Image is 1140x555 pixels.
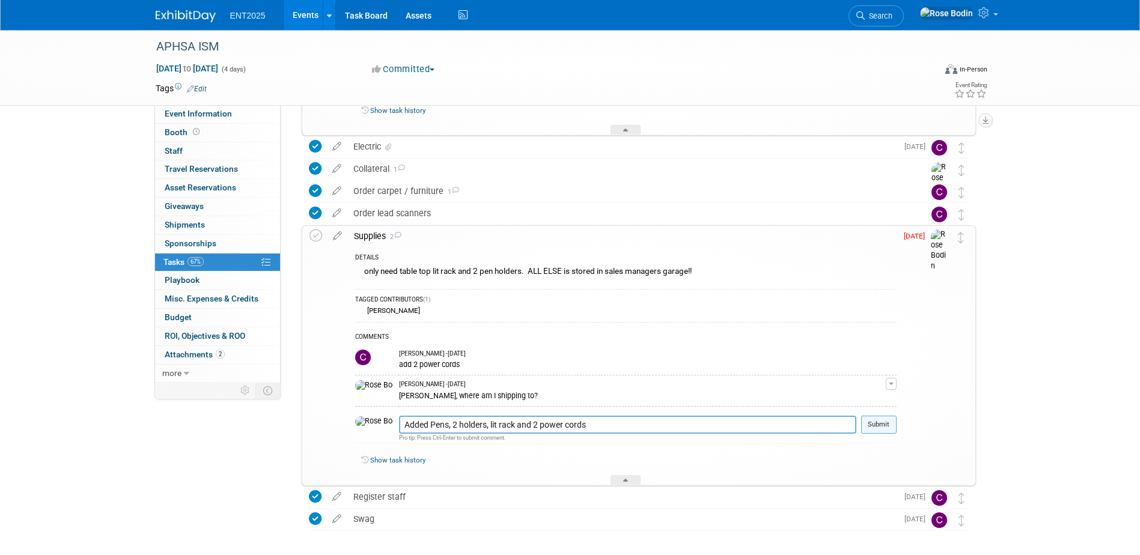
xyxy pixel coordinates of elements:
[326,491,347,502] a: edit
[347,159,907,179] div: Collateral
[152,36,917,58] div: APHSA ISM
[959,187,965,198] i: Move task
[155,365,280,383] a: more
[347,203,907,223] div: Order lead scanners
[399,358,886,369] div: add 2 power cords
[216,350,225,359] span: 2
[931,162,949,205] img: Rose Bodin
[945,64,957,74] img: Format-Inperson.png
[155,309,280,327] a: Budget
[959,165,965,176] i: Move task
[864,62,988,80] div: Event Format
[165,220,205,229] span: Shipments
[347,136,897,157] div: Electric
[155,179,280,197] a: Asset Reservations
[959,515,965,526] i: Move task
[348,226,897,246] div: Supplies
[849,5,904,26] a: Search
[155,253,280,271] a: Tasks67%
[444,188,459,196] span: 1
[230,11,266,20] span: ENT2025
[389,166,405,174] span: 1
[165,238,216,248] span: Sponsorships
[221,65,246,73] span: (4 days)
[931,512,947,528] img: Colleen Mueller
[327,231,348,241] a: edit
[155,105,280,123] a: Event Information
[155,216,280,234] a: Shipments
[954,82,987,88] div: Event Rating
[347,181,907,201] div: Order carpet / furniture
[931,490,947,506] img: Colleen Mueller
[355,264,897,282] div: only need table top lit rack and 2 pen holders. ALL ELSE is stored in sales managers garage!!
[165,350,225,359] span: Attachments
[156,82,207,94] td: Tags
[165,201,204,211] span: Giveaways
[370,106,425,115] a: Show task history
[399,389,886,401] div: [PERSON_NAME], where am I shipping to?
[155,142,280,160] a: Staff
[165,109,232,118] span: Event Information
[347,487,897,507] div: Register staff
[165,146,183,156] span: Staff
[355,253,897,264] div: DETAILS
[423,296,430,303] span: (1)
[931,184,947,200] img: Colleen Mueller
[865,11,892,20] span: Search
[156,10,216,22] img: ExhibitDay
[958,232,964,243] i: Move task
[155,271,280,290] a: Playbook
[156,63,219,74] span: [DATE] [DATE]
[155,160,280,178] a: Travel Reservations
[355,416,393,427] img: Rose Bodin
[162,368,181,378] span: more
[399,350,466,358] span: [PERSON_NAME] - [DATE]
[165,164,238,174] span: Travel Reservations
[326,163,347,174] a: edit
[155,346,280,364] a: Attachments2
[326,186,347,196] a: edit
[931,207,947,222] img: Colleen Mueller
[931,140,947,156] img: Colleen Mueller
[187,85,207,93] a: Edit
[326,208,347,219] a: edit
[155,290,280,308] a: Misc. Expenses & Credits
[370,456,425,464] a: Show task history
[165,127,202,137] span: Booth
[347,509,897,529] div: Swag
[959,209,965,220] i: Move task
[355,296,897,306] div: TAGGED CONTRIBUTORS
[165,294,258,303] span: Misc. Expenses & Credits
[155,198,280,216] a: Giveaways
[255,383,280,398] td: Toggle Event Tabs
[355,332,897,344] div: COMMENTS
[165,275,200,285] span: Playbook
[399,380,466,389] span: [PERSON_NAME] - [DATE]
[959,142,965,154] i: Move task
[959,65,987,74] div: In-Person
[368,63,439,76] button: Committed
[355,380,393,391] img: Rose Bodin
[386,233,401,241] span: 2
[165,312,192,322] span: Budget
[861,416,897,434] button: Submit
[326,141,347,152] a: edit
[155,124,280,142] a: Booth
[235,383,256,398] td: Personalize Event Tab Strip
[155,327,280,345] a: ROI, Objectives & ROO
[399,434,856,441] div: Pro tip: Press Ctrl-Enter to submit comment.
[959,493,965,504] i: Move task
[904,515,931,523] span: [DATE]
[355,350,371,365] img: Colleen Mueller
[163,257,204,267] span: Tasks
[165,331,245,341] span: ROI, Objectives & ROO
[904,232,931,240] span: [DATE]
[187,257,204,266] span: 67%
[931,229,949,272] img: Rose Bodin
[904,493,931,501] span: [DATE]
[155,235,280,253] a: Sponsorships
[165,183,236,192] span: Asset Reservations
[904,142,931,151] span: [DATE]
[364,306,420,315] div: [PERSON_NAME]
[326,514,347,524] a: edit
